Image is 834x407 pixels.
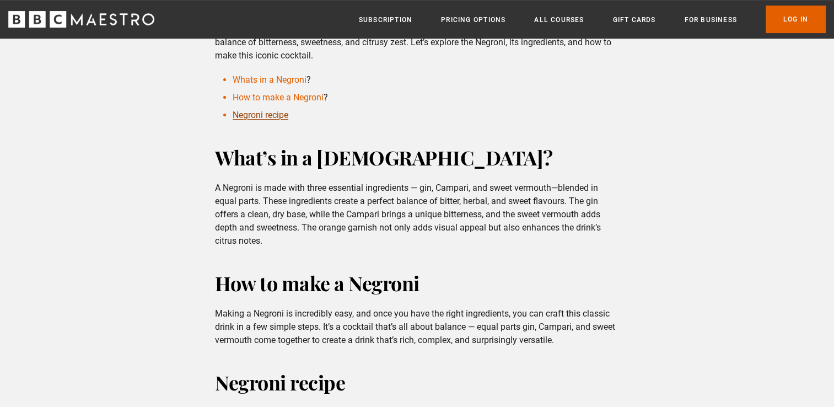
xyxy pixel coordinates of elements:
[359,6,826,33] nav: Primary
[215,307,619,347] p: Making a Negroni is incredibly easy, and once you have the right ingredients, you can craft this ...
[215,270,419,296] strong: How to make a Negroni
[233,92,324,103] a: How to make a Negroni
[359,14,412,25] a: Subscription
[233,91,610,104] li: ?
[233,110,288,120] a: Negroni recipe
[612,14,655,25] a: Gift Cards
[766,6,826,33] a: Log In
[233,74,306,85] a: Whats in a Negroni
[215,181,619,248] p: A Negroni is made with three essential ingredients — gin, Campari, and sweet vermouth—blended in ...
[441,14,505,25] a: Pricing Options
[215,144,553,170] strong: What’s in a [DEMOGRAPHIC_DATA]?
[215,369,345,395] strong: Negroni recipe
[684,14,736,25] a: For business
[233,73,610,87] li: ?
[534,14,584,25] a: All Courses
[8,11,154,28] svg: BBC Maestro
